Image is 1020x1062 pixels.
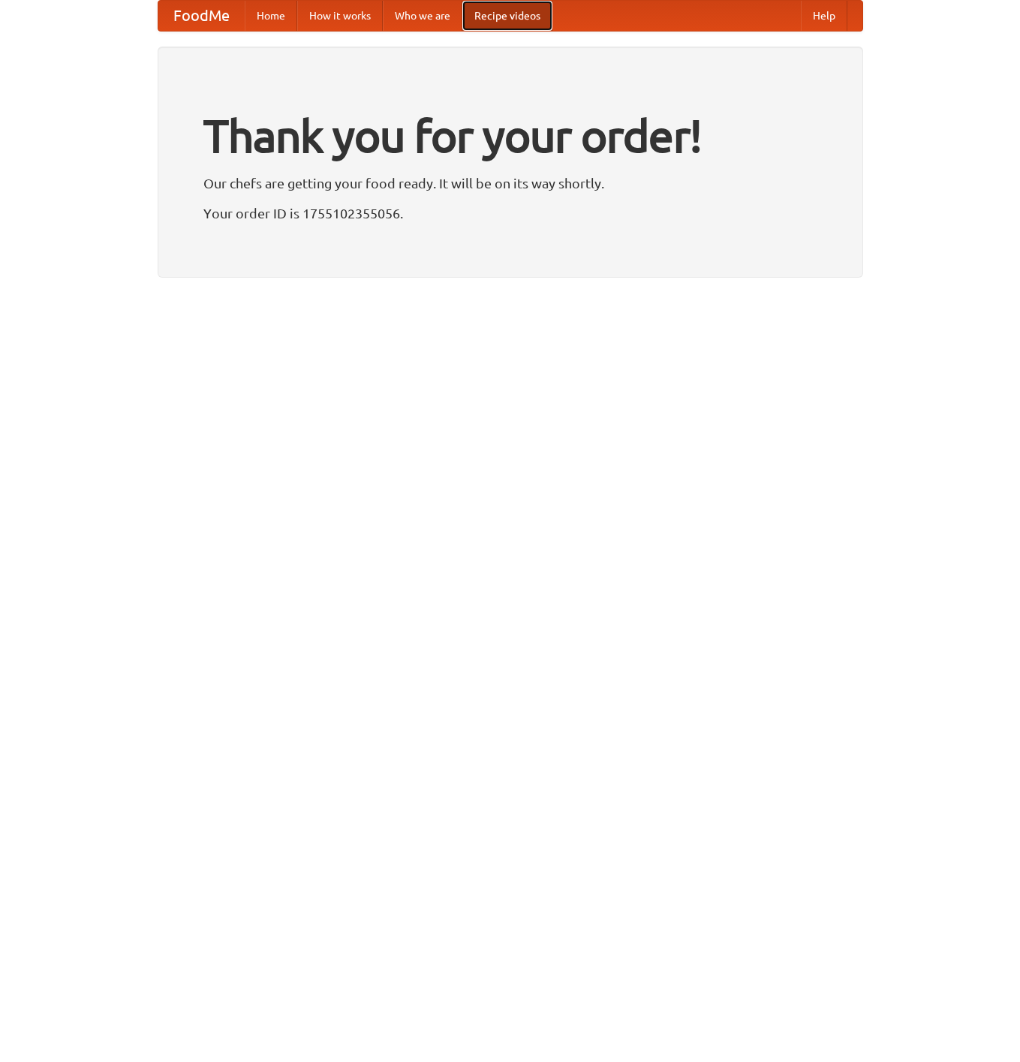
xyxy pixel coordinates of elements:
[203,172,817,194] p: Our chefs are getting your food ready. It will be on its way shortly.
[203,202,817,224] p: Your order ID is 1755102355056.
[203,100,817,172] h1: Thank you for your order!
[462,1,552,31] a: Recipe videos
[801,1,847,31] a: Help
[383,1,462,31] a: Who we are
[245,1,297,31] a: Home
[158,1,245,31] a: FoodMe
[297,1,383,31] a: How it works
